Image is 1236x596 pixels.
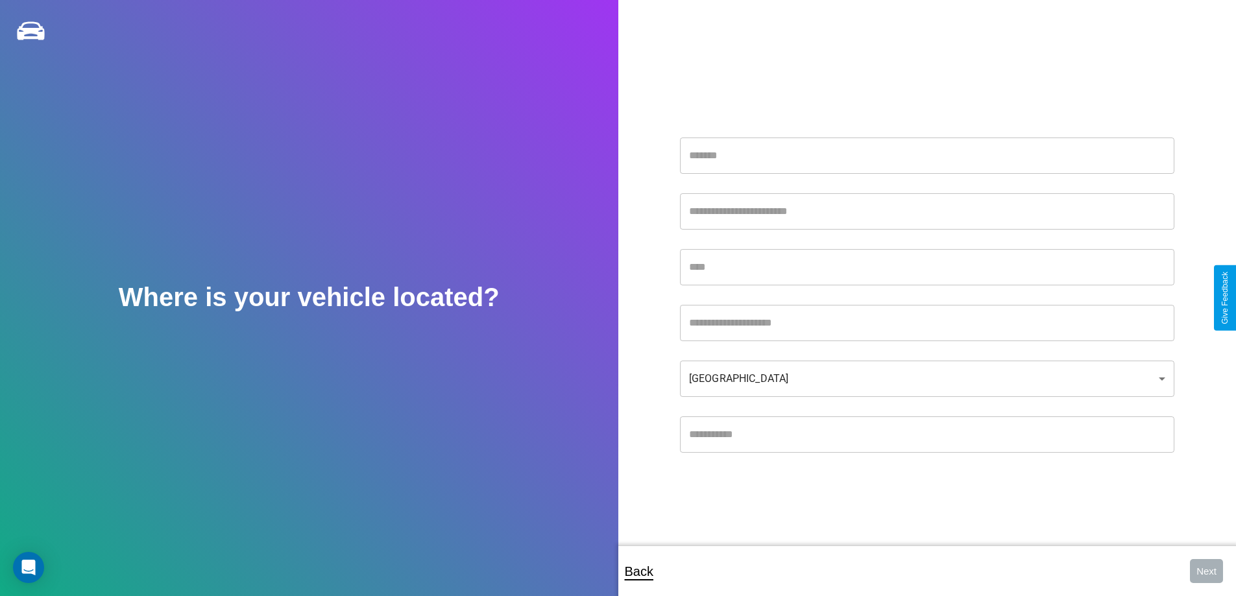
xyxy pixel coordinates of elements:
[680,361,1174,397] div: [GEOGRAPHIC_DATA]
[119,283,500,312] h2: Where is your vehicle located?
[1190,559,1223,583] button: Next
[13,552,44,583] div: Open Intercom Messenger
[625,560,653,583] p: Back
[1220,272,1230,324] div: Give Feedback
